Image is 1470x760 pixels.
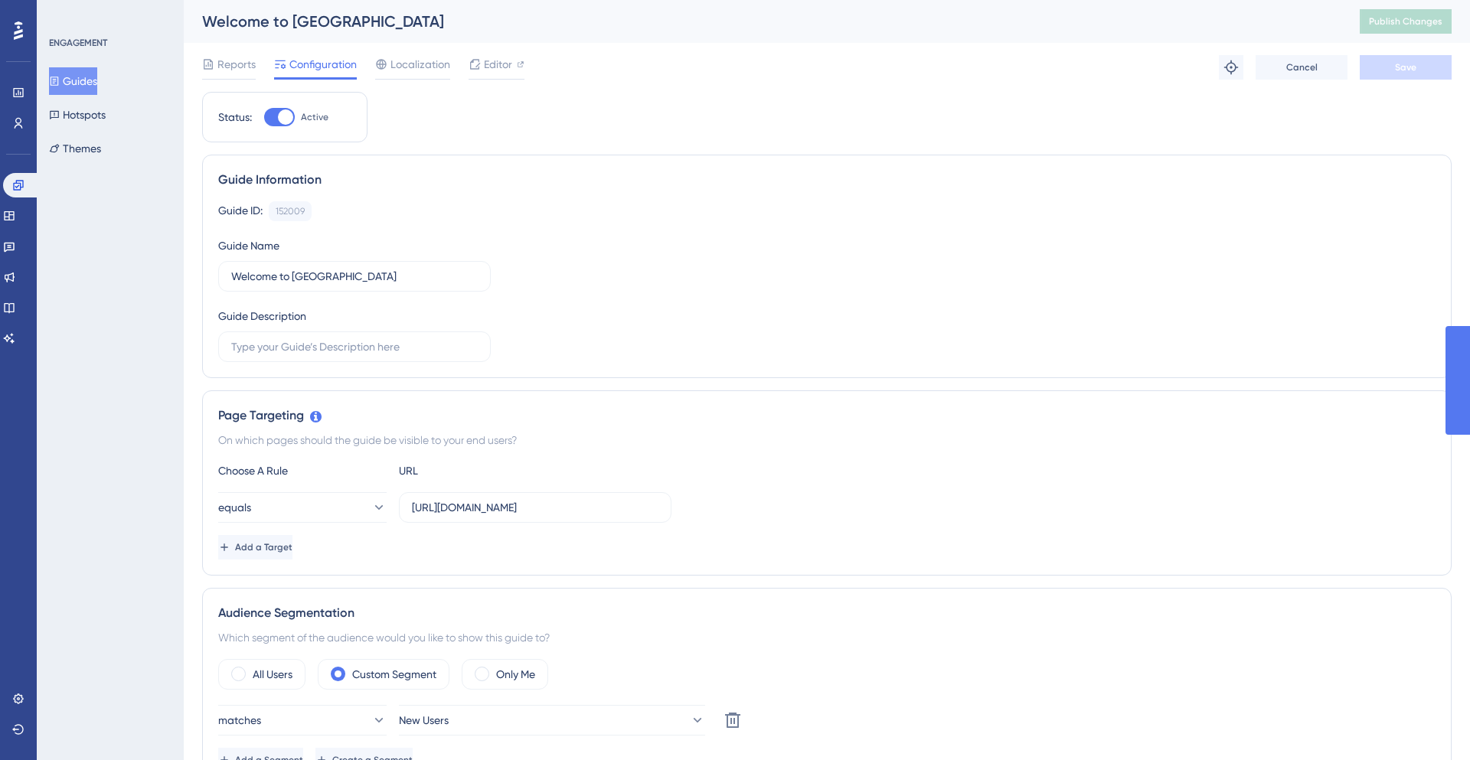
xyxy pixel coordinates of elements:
input: Type your Guide’s Description here [231,338,478,355]
div: Guide Information [218,171,1436,189]
div: Guide Name [218,236,279,255]
span: Reports [217,55,256,73]
button: Save [1360,55,1452,80]
div: URL [399,462,567,480]
div: Status: [218,108,252,126]
div: Guide Description [218,307,306,325]
div: Page Targeting [218,406,1436,425]
input: yourwebsite.com/path [412,499,658,516]
span: New Users [399,711,449,729]
span: Configuration [289,55,357,73]
div: 152009 [276,205,305,217]
div: Choose A Rule [218,462,387,480]
button: matches [218,705,387,736]
button: Publish Changes [1360,9,1452,34]
span: Save [1395,61,1416,73]
div: Which segment of the audience would you like to show this guide to? [218,628,1436,647]
div: ENGAGEMENT [49,37,107,49]
div: Guide ID: [218,201,263,221]
button: New Users [399,705,705,736]
span: Add a Target [235,541,292,553]
div: Audience Segmentation [218,604,1436,622]
button: Cancel [1256,55,1347,80]
button: Add a Target [218,535,292,559]
span: Localization [390,55,450,73]
button: Guides [49,67,97,95]
button: Themes [49,135,101,162]
iframe: UserGuiding AI Assistant Launcher [1406,700,1452,745]
span: Publish Changes [1369,15,1442,28]
span: matches [218,711,261,729]
div: On which pages should the guide be visible to your end users? [218,431,1436,449]
span: Active [301,111,328,123]
span: Editor [484,55,512,73]
span: Cancel [1286,61,1318,73]
input: Type your Guide’s Name here [231,268,478,285]
span: equals [218,498,251,517]
label: Only Me [496,665,535,683]
div: Welcome to [GEOGRAPHIC_DATA] [202,11,1321,32]
label: All Users [253,665,292,683]
label: Custom Segment [352,665,436,683]
button: equals [218,492,387,523]
button: Hotspots [49,101,106,129]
